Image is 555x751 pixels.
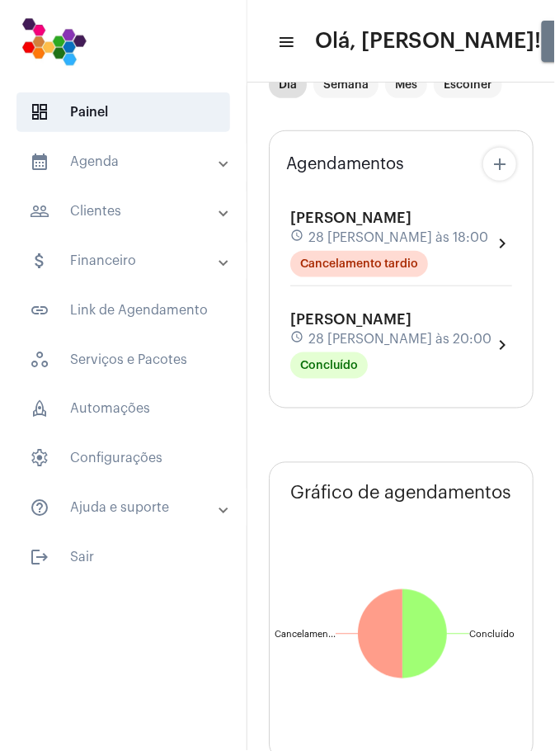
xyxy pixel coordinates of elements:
[16,390,230,429] span: Automações
[30,548,49,568] mat-icon: sidenav icon
[16,340,230,380] span: Serviços e Pacotes
[30,399,49,419] span: sidenav icon
[290,229,305,247] mat-icon: schedule
[490,154,510,174] mat-icon: add
[16,290,230,330] span: Link de Agendamento
[10,142,247,182] mat-expansion-panel-header: sidenav iconAgenda
[315,28,542,54] span: Olá, [PERSON_NAME]!
[30,350,49,370] span: sidenav icon
[290,251,428,277] mat-chip: Cancelamento tardio
[492,335,512,355] mat-icon: chevron_right
[492,234,512,253] mat-icon: chevron_right
[286,155,404,173] span: Agendamentos
[290,210,412,225] span: [PERSON_NAME]
[269,72,307,98] mat-chip: Dia
[290,330,305,348] mat-icon: schedule
[308,230,488,245] span: 28 [PERSON_NAME] às 18:00
[30,498,49,518] mat-icon: sidenav icon
[16,439,230,479] span: Configurações
[30,300,49,320] mat-icon: sidenav icon
[290,312,412,327] span: [PERSON_NAME]
[290,352,368,379] mat-chip: Concluído
[290,484,511,503] span: Gráfico de agendamentos
[30,251,49,271] mat-icon: sidenav icon
[13,8,95,74] img: 7bf4c2a9-cb5a-6366-d80e-59e5d4b2024a.png
[275,630,336,639] text: Cancelamen...
[385,72,427,98] mat-chip: Mês
[30,449,49,469] span: sidenav icon
[30,102,49,122] span: sidenav icon
[30,498,220,518] mat-panel-title: Ajuda e suporte
[277,32,294,52] mat-icon: sidenav icon
[30,152,49,172] mat-icon: sidenav icon
[10,489,247,528] mat-expansion-panel-header: sidenav iconAjuda e suporte
[10,241,247,281] mat-expansion-panel-header: sidenav iconFinanceiro
[30,201,220,221] mat-panel-title: Clientes
[308,332,492,347] span: 28 [PERSON_NAME] às 20:00
[469,630,515,639] text: Concluído
[30,152,220,172] mat-panel-title: Agenda
[30,201,49,221] mat-icon: sidenav icon
[434,72,502,98] mat-chip: Escolher
[10,191,247,231] mat-expansion-panel-header: sidenav iconClientes
[313,72,379,98] mat-chip: Semana
[16,538,230,578] span: Sair
[30,251,220,271] mat-panel-title: Financeiro
[16,92,230,132] span: Painel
